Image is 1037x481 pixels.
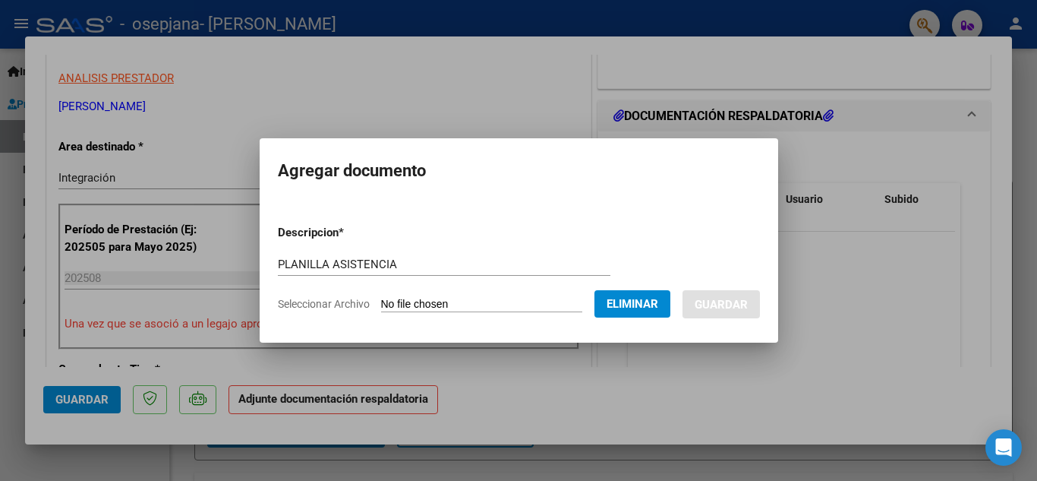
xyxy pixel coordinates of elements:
span: Seleccionar Archivo [278,298,370,310]
button: Guardar [682,290,760,318]
p: Descripcion [278,224,423,242]
span: Eliminar [607,297,658,311]
button: Eliminar [594,290,670,318]
h2: Agregar documento [278,157,760,185]
div: Open Intercom Messenger [985,429,1022,466]
span: Guardar [695,298,748,312]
